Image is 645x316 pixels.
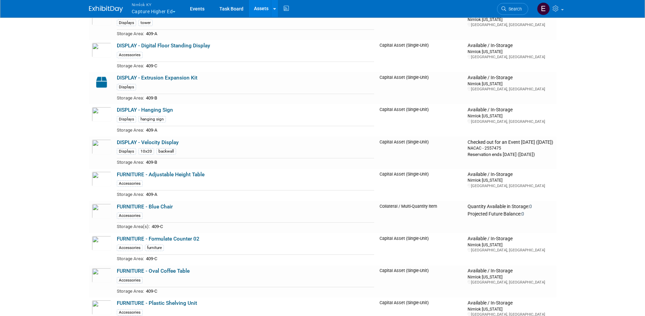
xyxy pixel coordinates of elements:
a: FURNITURE - Adjustable Height Table [117,172,205,178]
div: Nimlok [US_STATE] [468,49,553,54]
div: [GEOGRAPHIC_DATA], [GEOGRAPHIC_DATA] [468,248,553,253]
div: Accessories [117,309,143,316]
div: [GEOGRAPHIC_DATA], [GEOGRAPHIC_DATA] [468,183,553,188]
td: 409-C [150,223,374,230]
div: [GEOGRAPHIC_DATA], [GEOGRAPHIC_DATA] [468,119,553,124]
a: DISPLAY - Digital Floor Standing Display [117,43,210,49]
td: 409-C [144,287,374,295]
a: FURNITURE - Blue Chair [117,204,173,210]
td: 409-C [144,255,374,263]
div: Accessories [117,212,143,219]
a: FURNITURE - Formulate Counter 02 [117,236,199,242]
td: Capital Asset (Single-Unit) [377,72,465,104]
div: Quantity Available in Storage: [468,204,553,210]
div: Displays [117,84,136,90]
div: Available / In-Storage [468,172,553,178]
div: Displays [117,148,136,155]
span: Storage Area: [117,192,144,197]
td: Capital Asset (Single-Unit) [377,8,465,40]
span: Storage Area: [117,95,144,100]
a: DISPLAY - Extrusion Expansion Kit [117,75,197,81]
div: hanging sign [138,116,166,122]
div: Available / In-Storage [468,107,553,113]
div: Accessories [117,277,143,284]
div: Accessories [117,245,143,251]
span: Storage Area: [117,160,144,165]
td: Capital Asset (Single-Unit) [377,169,465,201]
div: Projected Future Balance: [468,210,553,217]
div: Reservation ends [DATE] ([DATE]) [468,151,553,158]
div: furniture [145,245,164,251]
div: Checked out for an Event [DATE] ([DATE]) [468,139,553,145]
div: Available / In-Storage [468,268,553,274]
a: DISPLAY - Hanging Sign [117,107,173,113]
span: Storage Area: [117,63,144,68]
span: 0 [529,204,532,209]
td: Capital Asset (Single-Unit) [377,104,465,136]
img: Capital-Asset-Icon-2.png [92,75,111,90]
td: 409-C [144,62,374,69]
div: [GEOGRAPHIC_DATA], [GEOGRAPHIC_DATA] [468,54,553,60]
div: Available / In-Storage [468,300,553,306]
span: Storage Area(s): [117,224,150,229]
div: Nimlok [US_STATE] [468,306,553,312]
td: 409-A [144,29,374,37]
div: [GEOGRAPHIC_DATA], [GEOGRAPHIC_DATA] [468,22,553,27]
div: NACAC - 2557475 [468,145,553,151]
td: 409-B [144,94,374,101]
div: Nimlok [US_STATE] [468,242,553,248]
div: Accessories [117,180,143,187]
div: Available / In-Storage [468,43,553,49]
span: Search [506,6,522,12]
a: Search [497,3,528,15]
span: Storage Area: [117,128,144,133]
td: Capital Asset (Single-Unit) [377,265,465,297]
div: Nimlok [US_STATE] [468,274,553,280]
td: Capital Asset (Single-Unit) [377,40,465,72]
span: Storage Area: [117,289,144,294]
div: backwall [156,148,176,155]
img: ExhibitDay [89,6,123,13]
div: tower [138,20,153,26]
td: Capital Asset (Single-Unit) [377,137,465,169]
td: Collateral / Multi-Quantity Item [377,201,465,233]
a: FURNITURE - Plastic Shelving Unit [117,300,197,306]
div: Displays [117,116,136,122]
td: Capital Asset (Single-Unit) [377,233,465,265]
a: FURNITURE - Oval Coffee Table [117,268,190,274]
div: Accessories [117,52,143,58]
a: DISPLAY - Velocity Display [117,139,179,145]
td: 409-B [144,158,374,166]
div: Nimlok [US_STATE] [468,177,553,183]
td: 409-A [144,126,374,134]
div: [GEOGRAPHIC_DATA], [GEOGRAPHIC_DATA] [468,87,553,92]
img: Elizabeth Griffin [537,2,550,15]
span: Storage Area: [117,256,144,261]
div: Available / In-Storage [468,75,553,81]
div: [GEOGRAPHIC_DATA], [GEOGRAPHIC_DATA] [468,280,553,285]
div: Available / In-Storage [468,236,553,242]
div: Displays [117,20,136,26]
span: Nimlok KY [132,1,176,8]
span: Storage Area: [117,31,144,36]
div: Nimlok [US_STATE] [468,81,553,87]
td: 409-A [144,190,374,198]
div: 10x20 [138,148,154,155]
div: Nimlok [US_STATE] [468,17,553,22]
span: 0 [521,211,524,217]
div: Nimlok [US_STATE] [468,113,553,119]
